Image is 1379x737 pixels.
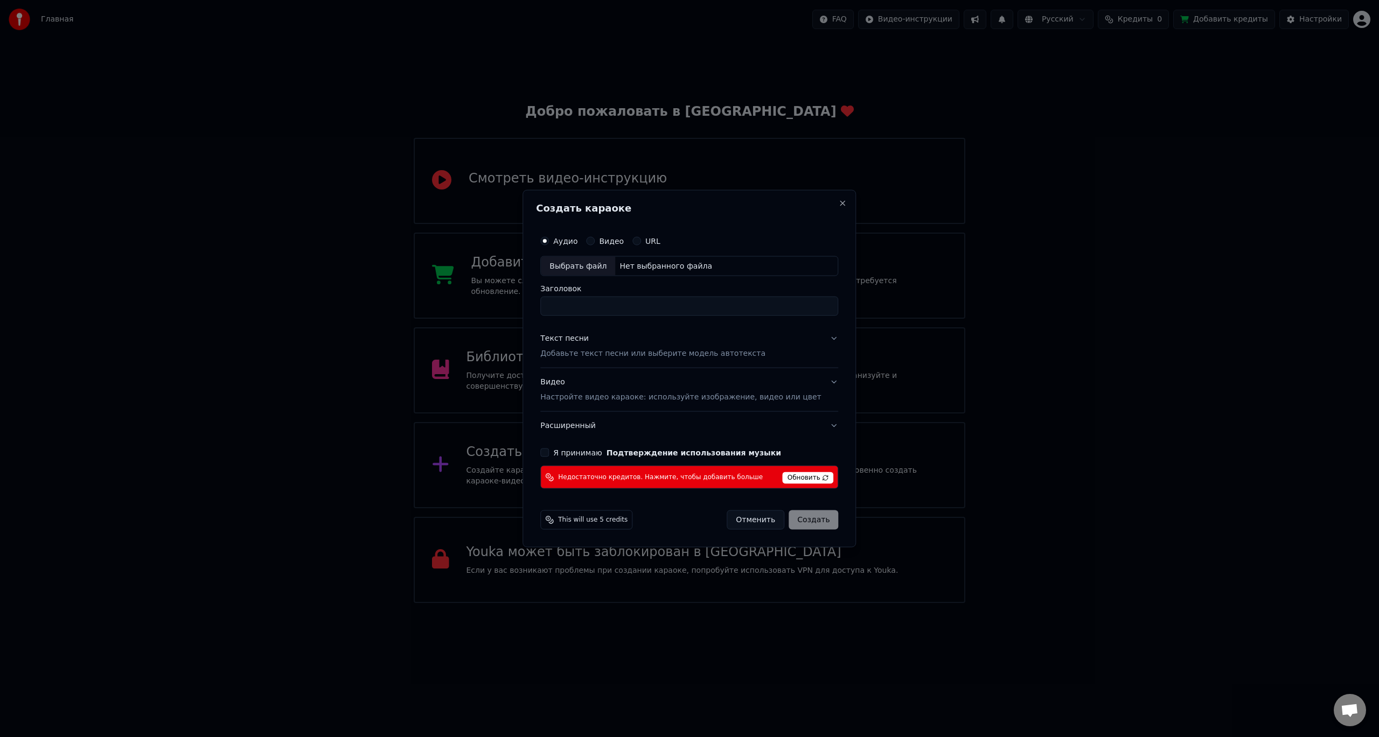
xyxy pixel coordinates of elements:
div: Видео [540,377,821,403]
button: Отменить [727,510,784,530]
button: Текст песниДобавьте текст песни или выберите модель автотекста [540,325,838,368]
p: Добавьте текст песни или выберите модель автотекста [540,348,765,359]
label: Видео [599,237,624,244]
span: This will use 5 credits [558,516,628,524]
label: Аудио [553,237,577,244]
button: Расширенный [540,412,838,440]
label: Я принимаю [553,449,781,457]
div: Нет выбранного файла [615,261,716,271]
div: Выбрать файл [541,256,615,276]
h2: Создать караоке [536,203,842,213]
button: Я принимаю [607,449,781,457]
span: Обновить [783,472,834,484]
label: Заголовок [540,285,838,292]
div: Текст песни [540,333,589,344]
span: Недостаточно кредитов. Нажмите, чтобы добавить больше [558,473,763,481]
button: ВидеоНастройте видео караоке: используйте изображение, видео или цвет [540,368,838,411]
label: URL [645,237,660,244]
p: Настройте видео караоке: используйте изображение, видео или цвет [540,392,821,403]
